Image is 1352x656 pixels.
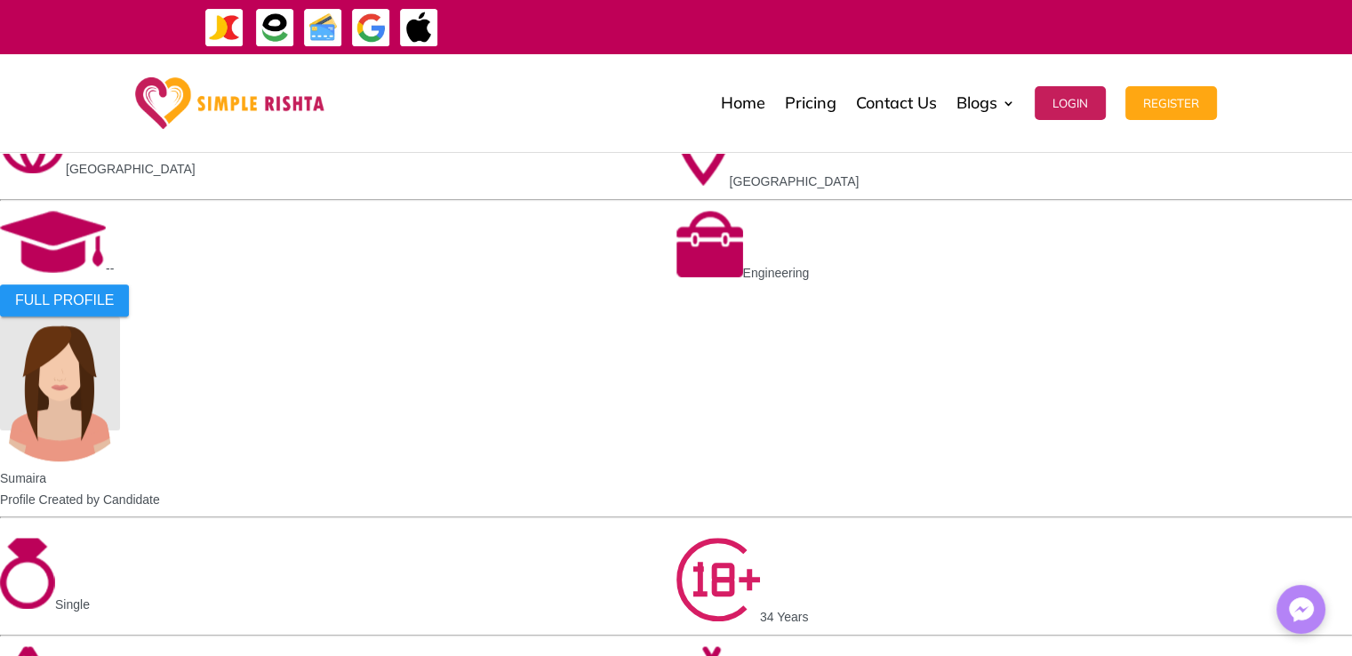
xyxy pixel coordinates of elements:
[303,8,343,48] img: Credit Cards
[1284,592,1319,628] img: Messenger
[351,8,391,48] img: GooglePay-icon
[55,597,90,612] span: Single
[730,174,860,188] span: [GEOGRAPHIC_DATA]
[204,8,244,48] img: JazzCash-icon
[956,59,1015,148] a: Blogs
[760,610,809,624] span: 34 Years
[255,8,295,48] img: EasyPaisa-icon
[106,261,114,276] span: --
[785,59,836,148] a: Pricing
[1035,59,1106,148] a: Login
[399,8,439,48] img: ApplePay-icon
[1125,59,1217,148] a: Register
[721,59,765,148] a: Home
[66,162,196,176] span: [GEOGRAPHIC_DATA]
[743,266,810,280] span: Engineering
[1125,86,1217,120] button: Register
[1035,86,1106,120] button: Login
[15,292,114,308] span: FULL PROFILE
[856,59,937,148] a: Contact Us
